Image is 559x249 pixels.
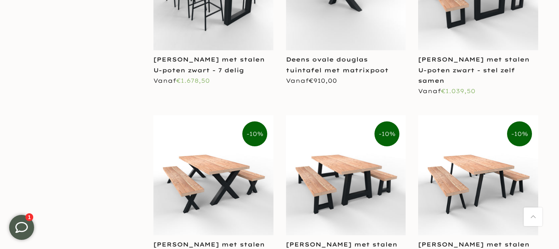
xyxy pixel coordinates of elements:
[242,121,267,146] span: -10%
[418,87,475,95] span: Vanaf
[176,77,210,84] span: €1.678,50
[286,77,337,84] span: Vanaf
[153,77,210,84] span: Vanaf
[309,77,337,84] span: €910,00
[441,87,475,95] span: €1.039,50
[418,56,529,84] a: [PERSON_NAME] met stalen U-poten zwart - stel zelf samen
[153,56,265,74] a: [PERSON_NAME] met stalen U-poten zwart - 7 delig
[507,121,532,146] span: -10%
[374,121,399,146] span: -10%
[524,207,542,226] a: Terug naar boven
[286,56,389,74] a: Deens ovale douglas tuintafel met matrixpoot
[1,207,42,248] iframe: toggle-frame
